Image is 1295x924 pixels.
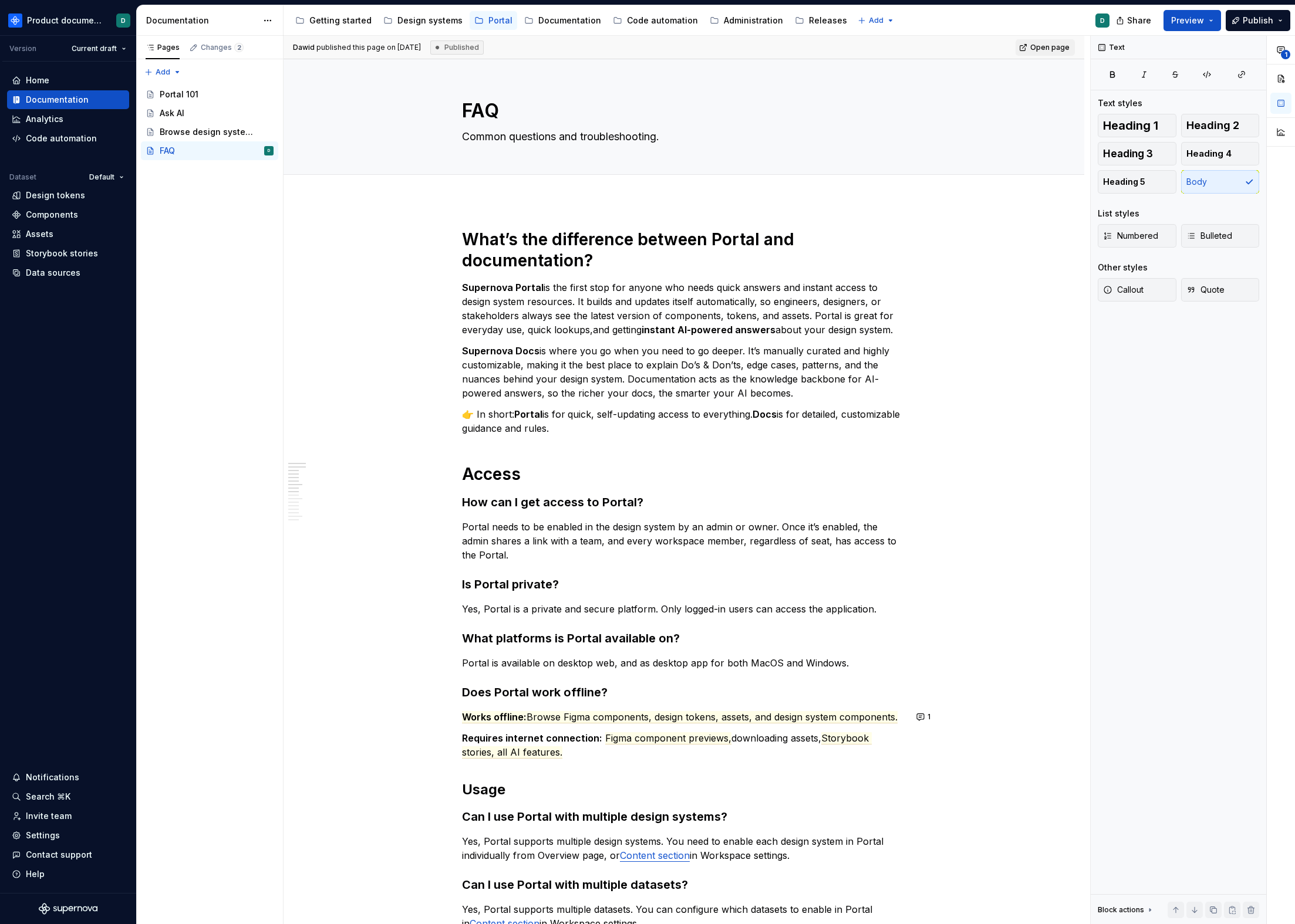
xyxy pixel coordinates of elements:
[460,127,903,146] textarea: Common questions and troubleshooting.
[141,64,185,80] button: Add
[462,282,544,293] strong: Supernova Portal
[201,43,244,52] div: Changes
[26,830,60,841] div: Settings
[462,684,906,700] h3: Does Portal work offline?
[1098,97,1142,109] div: Text styles
[1171,15,1204,26] span: Preview
[1030,43,1070,52] span: Open page
[7,768,129,787] button: Notifications
[462,229,906,271] h1: What’s the difference between Portal and documentation?
[538,15,601,26] div: Documentation
[2,8,134,33] button: Product documentationD
[462,520,906,562] p: Portal needs to be enabled in the design system by an admin or owner. Once it’s enabled, the admi...
[462,344,906,400] p: is where you go when you need to go deeper. It’s manually curated and highly customizable, making...
[1098,170,1176,194] button: Heading 5
[1098,905,1144,915] div: Block actions
[26,771,79,783] div: Notifications
[7,71,129,90] a: Home
[1098,262,1148,273] div: Other styles
[89,172,114,182] span: Default
[1186,120,1239,131] span: Heading 2
[1098,114,1176,137] button: Heading 1
[26,133,97,144] div: Code automation
[462,407,906,435] p: 👉 In short: is for quick, self-updating access to everything. is for detailed, customizable guida...
[642,324,775,336] strong: instant AI-powered answers
[913,709,936,725] button: 1
[7,263,129,282] a: Data sources
[121,16,126,25] div: D
[462,494,906,510] h3: How can I get access to Portal?
[293,43,315,52] span: Dawid
[753,408,777,420] strong: Docs
[293,43,421,52] span: published this page on [DATE]
[462,711,527,723] span: Works offline:
[462,630,906,647] h3: What platforms is Portal available on?
[1100,16,1105,25] div: D
[462,280,906,337] p: is the first stop for anyone who needs quick answers and instant access to design system resource...
[1103,120,1158,131] span: Heading 1
[7,129,129,148] a: Code automation
[146,43,180,52] div: Pages
[462,602,906,616] p: Yes, Portal is a private and secure platform. Only logged-in users can access the application.
[1103,148,1153,160] span: Heading 3
[1181,142,1260,165] button: Heading 4
[470,11,517,30] a: Portal
[7,787,129,806] button: Search ⌘K
[1103,176,1145,188] span: Heading 5
[488,15,512,26] div: Portal
[26,849,92,861] div: Contact support
[160,89,198,100] div: Portal 101
[605,732,731,744] span: Figma component previews,
[26,267,80,279] div: Data sources
[141,123,278,141] a: Browse design system data
[1098,224,1176,248] button: Numbered
[8,13,22,28] img: 87691e09-aac2-46b6-b153-b9fe4eb63333.png
[1016,39,1075,56] a: Open page
[514,408,542,420] strong: Portal
[854,12,898,29] button: Add
[9,172,36,182] div: Dataset
[527,711,898,723] span: Browse Figma components, design tokens, assets, and design system components.
[291,9,852,32] div: Page tree
[1164,10,1221,31] button: Preview
[462,345,539,357] strong: Supernova Docs
[26,228,53,240] div: Assets
[462,808,906,825] h3: Can I use Portal with multiple design systems?
[379,11,467,30] a: Design systems
[1127,15,1151,26] span: Share
[72,44,117,53] span: Current draft
[141,85,278,160] div: Page tree
[462,780,906,799] h2: Usage
[26,810,72,822] div: Invite team
[1098,208,1139,219] div: List styles
[7,807,129,825] a: Invite team
[7,865,129,884] button: Help
[309,15,372,26] div: Getting started
[1110,10,1159,31] button: Share
[7,186,129,205] a: Design tokens
[26,791,70,803] div: Search ⌘K
[160,107,184,119] div: Ask AI
[26,75,49,86] div: Home
[809,15,847,26] div: Releases
[608,11,703,30] a: Code automation
[156,67,170,77] span: Add
[7,826,129,845] a: Settings
[84,169,129,185] button: Default
[724,15,783,26] div: Administration
[1181,278,1260,302] button: Quote
[146,15,257,26] div: Documentation
[1098,142,1176,165] button: Heading 3
[790,11,852,30] a: Releases
[462,656,906,670] p: Portal is available on desktop web, and as desktop app for both MacOS and Windows.
[705,11,788,30] a: Administration
[291,11,376,30] a: Getting started
[1181,224,1260,248] button: Bulleted
[1243,15,1273,26] span: Publish
[620,849,690,861] a: Content section
[928,712,930,722] span: 1
[7,845,129,864] button: Contact support
[1098,278,1176,302] button: Callout
[627,15,698,26] div: Code automation
[26,113,63,125] div: Analytics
